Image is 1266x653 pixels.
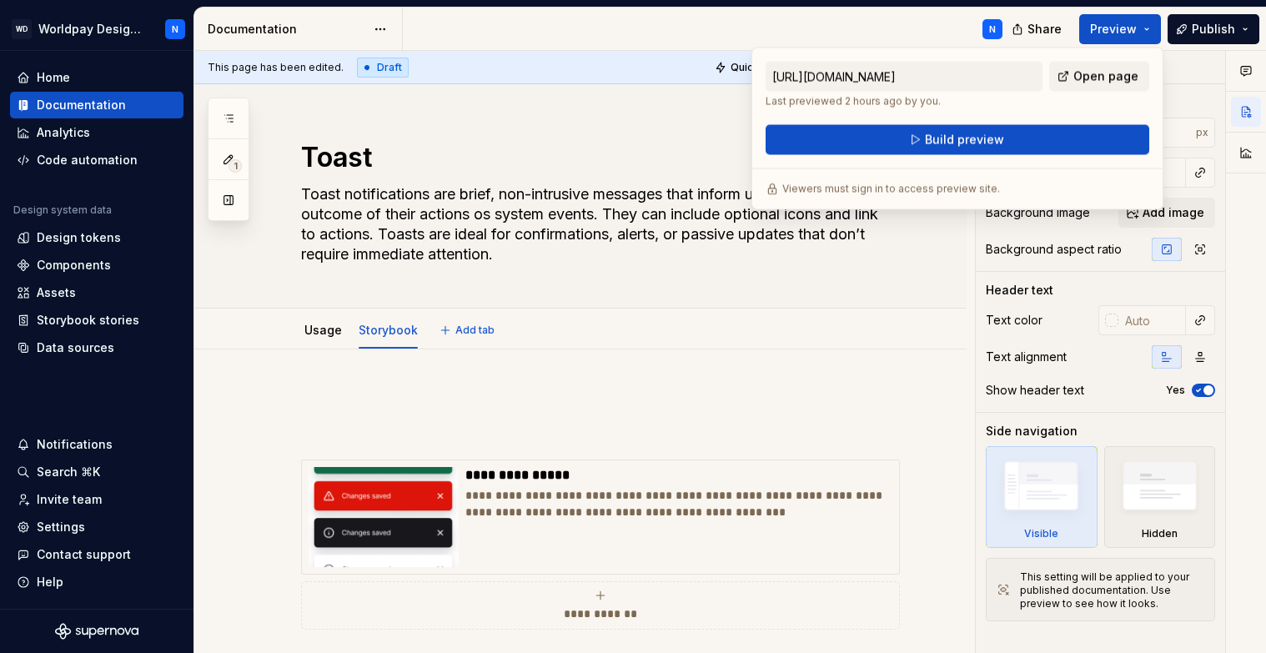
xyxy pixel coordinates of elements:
[1073,68,1138,85] span: Open page
[37,491,102,508] div: Invite team
[1049,62,1149,92] a: Open page
[1090,21,1137,38] span: Preview
[10,92,183,118] a: Documentation
[1079,14,1161,44] button: Preview
[10,541,183,568] button: Contact support
[37,284,76,301] div: Assets
[1027,21,1062,38] span: Share
[986,282,1053,299] div: Header text
[208,61,344,74] span: This page has been edited.
[10,279,183,306] a: Assets
[3,11,190,47] button: WDWorldpay Design SystemN
[37,229,121,246] div: Design tokens
[37,464,100,480] div: Search ⌘K
[37,436,113,453] div: Notifications
[37,546,131,563] div: Contact support
[229,159,242,173] span: 1
[10,569,183,595] button: Help
[10,307,183,334] a: Storybook stories
[309,467,459,567] img: 2bfc9af2-d737-41c2-9bcb-6362529d69b9.png
[37,124,90,141] div: Analytics
[986,423,1078,440] div: Side navigation
[782,183,1000,196] p: Viewers must sign in to access preview site.
[10,119,183,146] a: Analytics
[10,334,183,361] a: Data sources
[435,319,502,342] button: Add tab
[1168,14,1259,44] button: Publish
[1143,204,1204,221] span: Add image
[352,312,425,347] div: Storybook
[10,486,183,513] a: Invite team
[208,21,365,38] div: Documentation
[986,312,1042,329] div: Text color
[298,138,897,178] textarea: Toast
[10,514,183,540] a: Settings
[298,312,349,347] div: Usage
[1118,198,1215,228] button: Add image
[1003,14,1073,44] button: Share
[37,69,70,86] div: Home
[37,97,126,113] div: Documentation
[986,204,1090,221] div: Background image
[1104,446,1216,548] div: Hidden
[986,241,1122,258] div: Background aspect ratio
[1166,384,1185,397] label: Yes
[10,147,183,173] a: Code automation
[1192,21,1235,38] span: Publish
[989,23,996,36] div: N
[925,132,1004,148] span: Build preview
[10,459,183,485] button: Search ⌘K
[37,339,114,356] div: Data sources
[1196,126,1208,139] p: px
[1118,305,1186,335] input: Auto
[37,152,138,168] div: Code automation
[359,323,418,337] a: Storybook
[10,64,183,91] a: Home
[1020,570,1204,610] div: This setting will be applied to your published documentation. Use preview to see how it looks.
[10,224,183,251] a: Design tokens
[986,446,1098,548] div: Visible
[731,61,802,74] span: Quick preview
[37,574,63,590] div: Help
[455,324,495,337] span: Add tab
[766,125,1149,155] button: Build preview
[172,23,178,36] div: N
[710,56,810,79] button: Quick preview
[13,203,112,217] div: Design system data
[986,349,1067,365] div: Text alignment
[10,431,183,458] button: Notifications
[55,623,138,640] svg: Supernova Logo
[12,19,32,39] div: WD
[986,382,1084,399] div: Show header text
[766,95,1042,108] p: Last previewed 2 hours ago by you.
[38,21,145,38] div: Worldpay Design System
[298,181,897,268] textarea: Toast notifications are brief, non-intrusive messages that inform users about the outcome of thei...
[1132,118,1196,148] input: Auto
[37,312,139,329] div: Storybook stories
[37,519,85,535] div: Settings
[357,58,409,78] div: Draft
[304,323,342,337] a: Usage
[10,252,183,279] a: Components
[37,257,111,274] div: Components
[1024,527,1058,540] div: Visible
[1142,527,1178,540] div: Hidden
